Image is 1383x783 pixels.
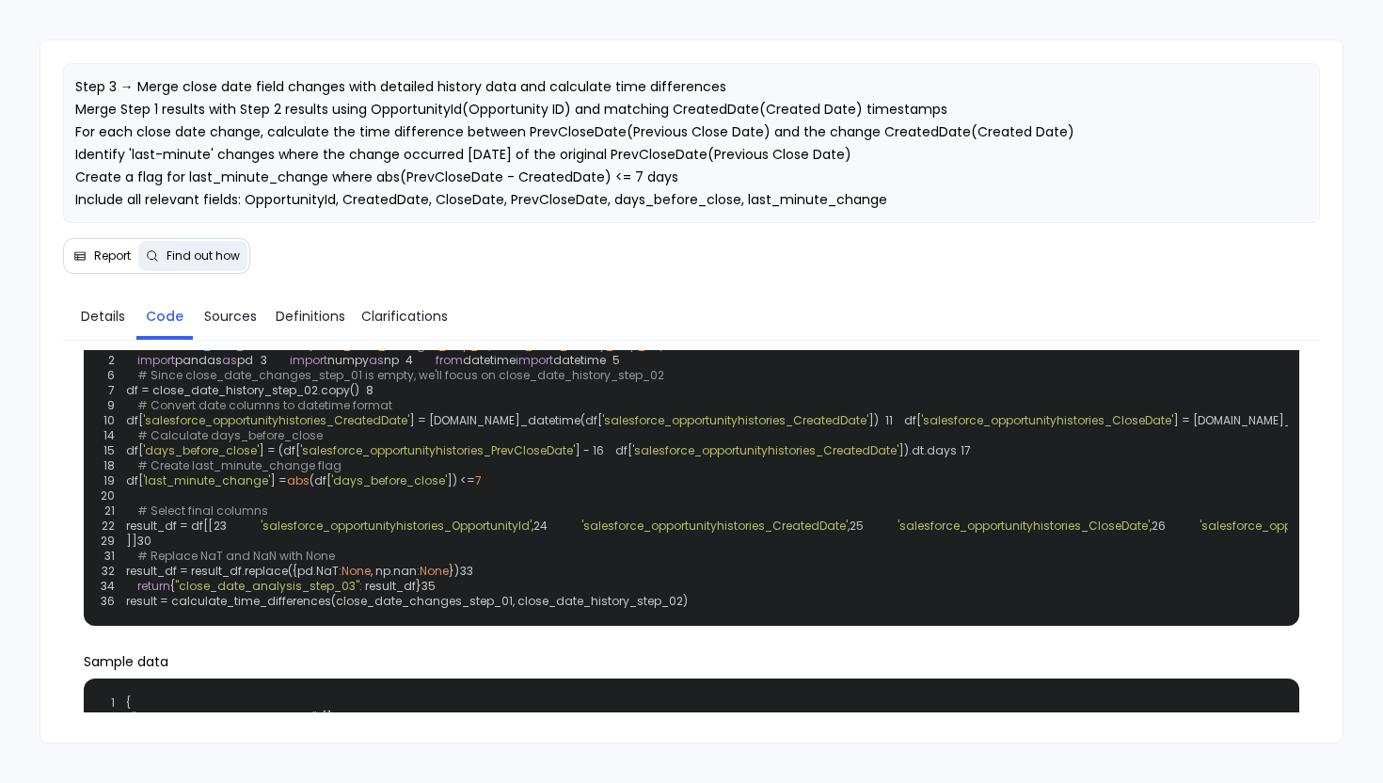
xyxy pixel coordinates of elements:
span: 'salesforce_opportunityhistories_CreatedDate' [581,518,848,534]
span: 9 [101,398,126,413]
span: # Create last_minute_change flag [137,457,342,473]
span: 'salesforce_opportunityhistories_CreatedDate' [632,442,898,458]
span: 'salesforce_opportunityhistories_CloseDate' [898,518,1150,534]
span: Code [146,306,183,327]
span: 34 [101,579,126,594]
span: df[ [126,412,143,428]
span: # Since close_date_changes_step_01 is empty, we'll focus on close_date_history_step_02 [137,367,664,383]
span: 'days_before_close' [331,472,447,488]
span: 31 [101,549,126,564]
span: ]).dt.days [898,442,957,458]
span: "close_date_changes_step_01" [132,711,316,726]
span: # Replace NaT and NaN with None [137,548,335,564]
span: ] = [DOMAIN_NAME]_datetime(df[ [1173,412,1366,428]
span: 11 [879,413,904,428]
span: 21 [101,503,126,519]
span: 4 [399,353,424,368]
span: 18 [101,458,126,473]
span: : [], [316,711,334,726]
span: Clarifications [361,306,448,327]
span: 19 [101,473,126,488]
button: Report [66,241,138,271]
span: pandas [175,352,222,368]
span: numpy [327,352,369,368]
span: import [516,352,553,368]
button: Find out how [138,241,247,271]
span: , [532,518,533,534]
span: 5 [606,353,631,368]
span: Details [81,306,125,327]
span: ] - [575,442,590,458]
span: , [848,518,850,534]
span: 22 [101,519,126,534]
span: None [342,563,371,579]
span: # Select final columns [137,503,268,519]
span: 26 [1152,519,1177,534]
span: 'salesforce_opportunityhistories_CreatedDate' [143,412,409,428]
span: df[ [126,442,143,458]
span: # Calculate days_before_close [137,427,323,443]
span: Find out how [167,248,240,264]
span: datetime [553,352,606,368]
span: 33 [459,564,485,579]
span: # Convert date columns to datetime format [137,397,392,413]
span: 17 [957,443,982,458]
span: "close_date_analysis_step_03" [175,578,359,594]
span: ] = (df[ [259,442,300,458]
span: 23 [213,519,238,534]
span: 'salesforce_opportunityhistories_OpportunityId' [261,518,532,534]
span: import [290,352,327,368]
span: df[ [904,412,921,428]
span: df[ [615,442,632,458]
span: }) [449,563,459,579]
span: np [384,352,399,368]
span: 16 [590,443,615,458]
span: datetime [463,352,516,368]
span: { [126,695,131,711]
span: 24 [533,519,559,534]
span: 29 [101,534,126,549]
span: , [1150,518,1152,534]
span: 15 [101,443,126,458]
span: 7 [475,472,482,488]
span: 1 [89,695,126,711]
span: 2 [101,353,126,368]
span: abs [287,472,310,488]
span: pd [237,352,253,368]
span: 32 [101,564,126,579]
span: ]) <= [447,472,475,488]
span: 14 [101,428,126,443]
span: 30 [137,534,163,549]
span: Sample data [84,652,1300,671]
span: 25 [850,519,875,534]
span: 6 [101,368,126,383]
span: 10 [101,413,126,428]
span: 20 [101,488,126,503]
span: Definitions [276,306,345,327]
span: ] = [270,472,287,488]
span: from [436,352,463,368]
span: 35 [421,579,447,594]
span: : result_df} [359,578,421,594]
span: ]) [868,412,879,428]
span: None [420,563,449,579]
span: 3 [253,353,278,368]
span: { [170,578,175,594]
span: 'salesforce_opportunityhistories_CloseDate' [921,412,1173,428]
span: 8 [359,383,385,398]
span: 'last_minute_change' [143,472,270,488]
span: Sources [204,306,257,327]
span: 'days_before_close' [143,442,259,458]
span: as [222,352,237,368]
span: result_df = result_df.replace({pd.NaT: [126,563,342,579]
span: Report [94,248,131,264]
span: , np.nan: [371,563,420,579]
span: 'salesforce_opportunityhistories_PrevCloseDate' [300,442,575,458]
span: as [369,352,384,368]
span: Step 3 → Merge close date field changes with detailed history data and calculate time differences... [75,77,1074,209]
span: return [137,578,170,594]
span: df[ [126,472,143,488]
span: 'salesforce_opportunityhistories_CreatedDate' [602,412,868,428]
span: (df[ [310,472,331,488]
span: 2 [89,711,126,726]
